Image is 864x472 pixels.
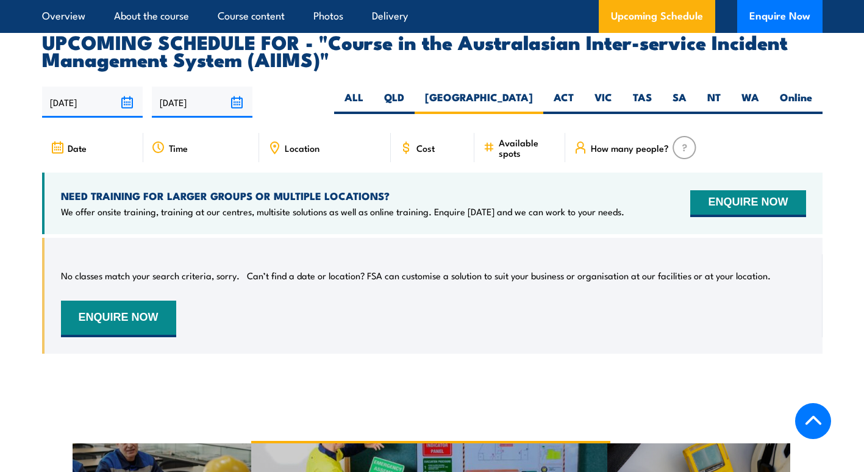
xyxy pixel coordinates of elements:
[61,301,176,337] button: ENQUIRE NOW
[416,143,435,153] span: Cost
[334,90,374,114] label: ALL
[61,189,624,202] h4: NEED TRAINING FOR LARGER GROUPS OR MULTIPLE LOCATIONS?
[374,90,415,114] label: QLD
[591,143,669,153] span: How many people?
[247,270,771,282] p: Can’t find a date or location? FSA can customise a solution to suit your business or organisation...
[152,87,252,118] input: To date
[769,90,823,114] label: Online
[584,90,623,114] label: VIC
[623,90,662,114] label: TAS
[61,270,240,282] p: No classes match your search criteria, sorry.
[42,87,143,118] input: From date
[499,137,557,158] span: Available spots
[662,90,697,114] label: SA
[543,90,584,114] label: ACT
[68,143,87,153] span: Date
[697,90,731,114] label: NT
[61,206,624,218] p: We offer onsite training, training at our centres, multisite solutions as well as online training...
[415,90,543,114] label: [GEOGRAPHIC_DATA]
[731,90,769,114] label: WA
[42,33,823,67] h2: UPCOMING SCHEDULE FOR - "Course in the Australasian Inter-service Incident Management System (AII...
[285,143,320,153] span: Location
[690,190,805,217] button: ENQUIRE NOW
[169,143,188,153] span: Time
